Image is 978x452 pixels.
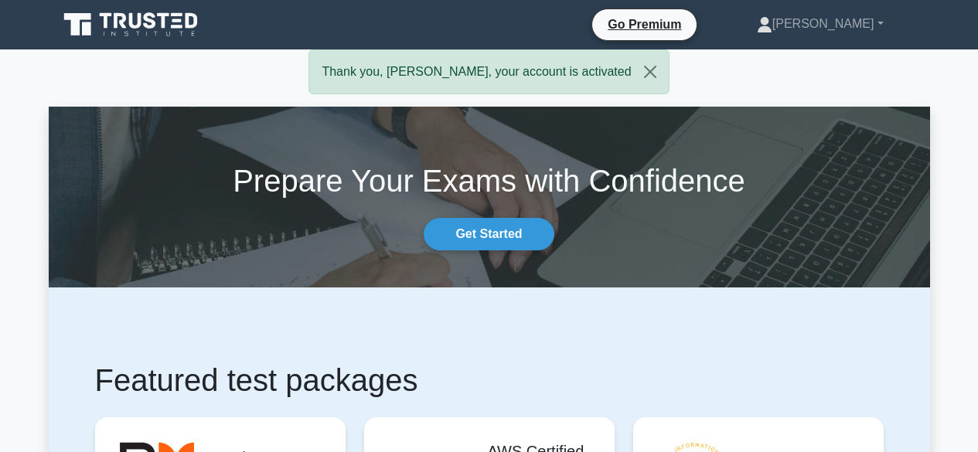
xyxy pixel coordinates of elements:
a: Go Premium [598,15,690,34]
a: [PERSON_NAME] [720,8,921,39]
h1: Prepare Your Exams with Confidence [49,162,930,199]
div: Thank you, [PERSON_NAME], your account is activated [308,49,669,94]
button: Close [632,50,669,93]
a: Get Started [424,218,554,250]
h1: Featured test packages [95,362,884,399]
